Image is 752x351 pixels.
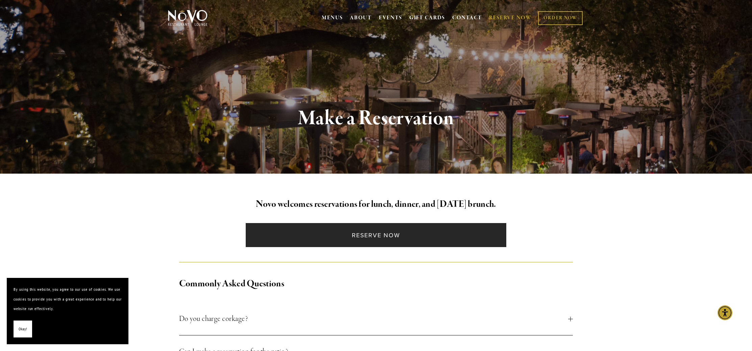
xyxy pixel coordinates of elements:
a: EVENTS [379,15,402,21]
p: By using this website, you agree to our use of cookies. We use cookies to provide you with a grea... [14,285,122,314]
img: Novo Restaurant &amp; Lounge [167,9,209,26]
strong: Make a Reservation [298,106,454,131]
a: Reserve Now [246,223,506,247]
section: Cookie banner [7,278,128,344]
a: RESERVE NOW [489,12,532,24]
a: GIFT CARDS [409,12,445,24]
span: Okay! [19,324,27,334]
a: ORDER NOW [538,11,582,25]
a: MENUS [322,15,343,21]
button: Okay! [14,321,32,338]
h2: Novo welcomes reservations for lunch, dinner, and [DATE] brunch. [179,197,573,212]
span: Do you charge corkage? [179,313,568,325]
h2: Commonly Asked Questions [179,277,573,291]
div: Accessibility Menu [718,305,732,320]
a: ABOUT [350,15,372,21]
button: Do you charge corkage? [179,303,573,335]
a: CONTACT [452,12,482,24]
